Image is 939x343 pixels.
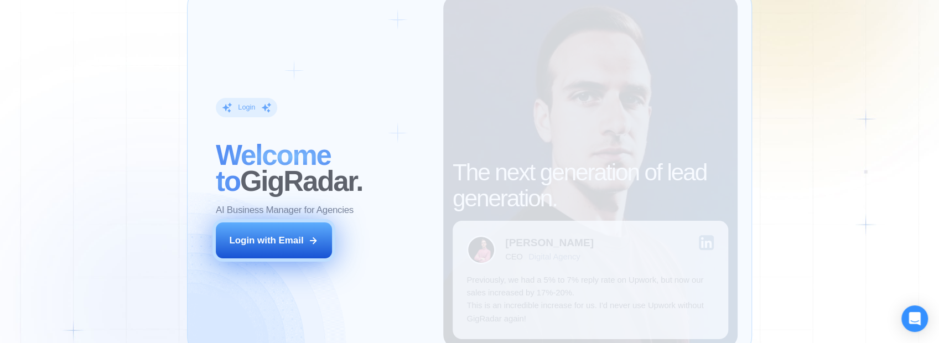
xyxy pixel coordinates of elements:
div: Digital Agency [528,252,580,262]
p: Previously, we had a 5% to 7% reply rate on Upwork, but now our sales increased by 17%-20%. This ... [466,274,714,325]
h2: ‍ GigRadar. [216,143,429,194]
div: Login with Email [229,234,303,247]
div: CEO [505,252,522,262]
button: Login with Email [216,222,332,259]
div: Open Intercom Messenger [901,305,928,332]
p: AI Business Manager for Agencies [216,204,354,216]
div: [PERSON_NAME] [505,237,594,248]
div: Login [238,103,255,112]
span: Welcome to [216,139,331,197]
h2: The next generation of lead generation. [453,160,728,211]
